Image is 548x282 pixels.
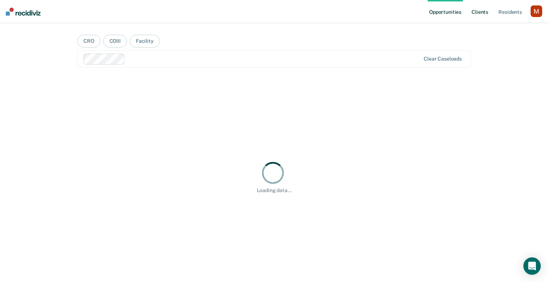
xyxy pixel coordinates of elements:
button: COIII [103,35,127,47]
div: Loading data... [257,187,291,194]
div: Open Intercom Messenger [523,257,541,275]
div: Clear caseloads [424,56,462,62]
button: CRO [77,35,100,47]
img: Recidiviz [6,8,41,16]
button: Facility [130,35,160,47]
